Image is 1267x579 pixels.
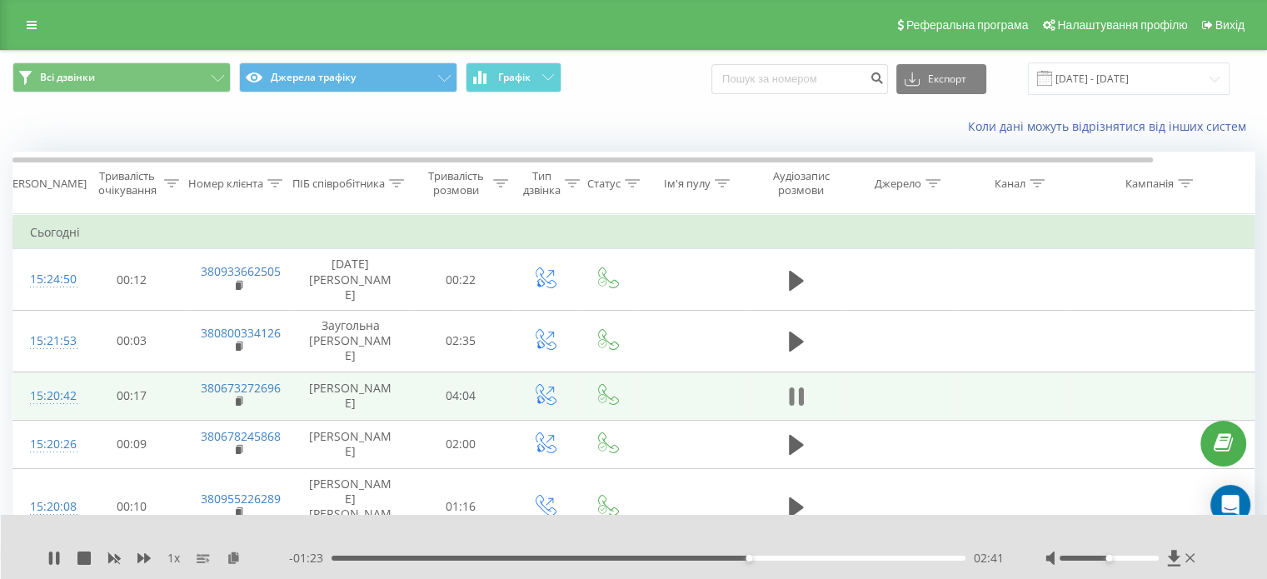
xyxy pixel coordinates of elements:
[30,428,63,461] div: 15:20:26
[201,325,281,341] a: 380800334126
[80,372,184,420] td: 00:17
[94,169,160,197] div: Тривалість очікування
[466,62,561,92] button: Графік
[875,177,921,191] div: Джерело
[896,64,986,94] button: Експорт
[2,177,87,191] div: [PERSON_NAME]
[292,177,385,191] div: ПІБ співробітника
[30,380,63,412] div: 15:20:42
[409,249,513,311] td: 00:22
[761,169,841,197] div: Аудіозапис розмови
[201,428,281,444] a: 380678245868
[711,64,888,94] input: Пошук за номером
[12,62,231,92] button: Всі дзвінки
[201,380,281,396] a: 380673272696
[292,310,409,372] td: Заугольна [PERSON_NAME]
[80,249,184,311] td: 00:12
[1105,555,1112,562] div: Accessibility label
[40,71,95,84] span: Всі дзвінки
[80,468,184,545] td: 00:10
[1057,18,1187,32] span: Налаштування профілю
[239,62,457,92] button: Джерела трафіку
[423,169,489,197] div: Тривалість розмови
[292,249,409,311] td: [DATE][PERSON_NAME]
[409,310,513,372] td: 02:35
[167,550,180,567] span: 1 x
[995,177,1025,191] div: Канал
[30,263,63,296] div: 15:24:50
[30,491,63,523] div: 15:20:08
[30,325,63,357] div: 15:21:53
[587,177,621,191] div: Статус
[80,420,184,468] td: 00:09
[1215,18,1245,32] span: Вихід
[292,420,409,468] td: [PERSON_NAME]
[906,18,1029,32] span: Реферальна програма
[80,310,184,372] td: 00:03
[409,468,513,545] td: 01:16
[664,177,711,191] div: Ім'я пулу
[409,372,513,420] td: 04:04
[498,72,531,83] span: Графік
[292,372,409,420] td: [PERSON_NAME]
[1210,485,1250,525] div: Open Intercom Messenger
[968,118,1255,134] a: Коли дані можуть відрізнятися вiд інших систем
[746,555,752,562] div: Accessibility label
[523,169,561,197] div: Тип дзвінка
[974,550,1004,567] span: 02:41
[292,468,409,545] td: [PERSON_NAME] [PERSON_NAME]
[201,491,281,507] a: 380955226289
[1125,177,1174,191] div: Кампанія
[201,263,281,279] a: 380933662505
[289,550,332,567] span: - 01:23
[188,177,263,191] div: Номер клієнта
[409,420,513,468] td: 02:00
